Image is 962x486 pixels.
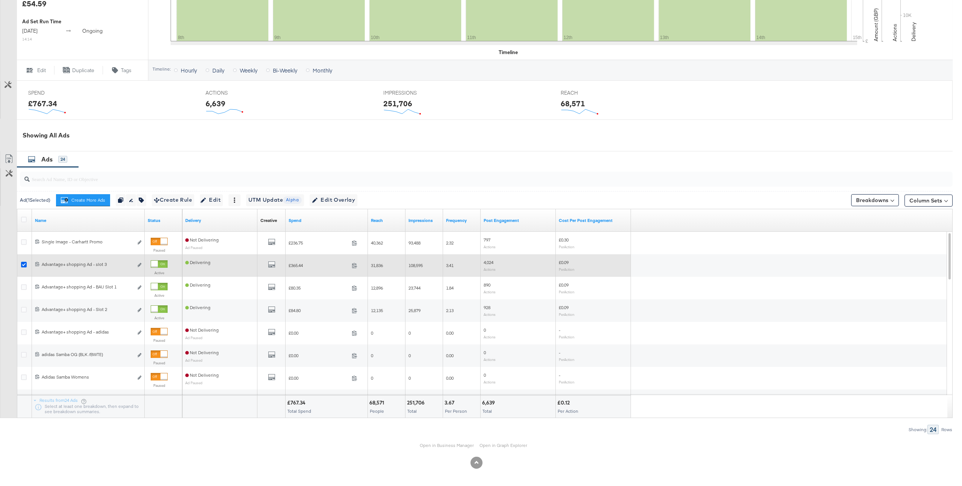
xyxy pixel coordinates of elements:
div: Timeline: [152,66,171,72]
span: Create Rule [154,195,192,205]
button: Column Sets [905,195,953,207]
text: Amount (GBP) [873,8,879,41]
span: 25,879 [408,308,420,313]
span: £80.35 [289,285,349,291]
span: 0 [484,327,486,333]
span: Not Delivering [185,372,219,378]
span: 0 [371,353,373,358]
text: Actions [891,24,898,41]
a: Open in Business Manager [420,442,474,448]
sub: Per Action [559,267,574,272]
span: 93,488 [408,240,420,246]
div: Creative [260,217,277,223]
span: 0 [371,375,373,381]
span: - [559,372,560,378]
span: Edit [37,67,46,74]
button: Edit [200,194,223,206]
span: ACTIONS [206,89,262,97]
span: Total [407,408,417,414]
sub: Actions [484,267,496,272]
span: £0.09 [559,305,569,310]
a: The average number of times your ad was served to each person. [446,217,478,223]
span: 12,135 [371,308,383,313]
span: 0.00 [446,330,454,336]
div: Advantage+ shopping Ad - adidas [42,329,133,335]
sub: Actions [484,290,496,294]
sub: 14:14 [22,36,32,42]
span: £84.80 [289,308,349,313]
div: 6,639 [206,98,225,109]
span: £0.00 [289,375,349,381]
button: UTM UpdateAlpha [246,194,304,206]
span: Weekly [240,66,257,74]
sub: Actions [484,335,496,339]
span: 12,896 [371,285,383,291]
div: 6,639 [482,399,497,406]
div: Ad ( 1 Selected) [20,197,50,204]
button: Edit [17,66,54,75]
div: £767.34 [28,98,57,109]
span: 797 [484,237,490,243]
sub: Actions [484,312,496,317]
span: 0 [408,375,411,381]
div: Advantage+ shopping Ad - slot 3 [42,261,133,267]
span: 890 [484,282,490,288]
div: £767.34 [287,399,308,406]
a: Shows the creative associated with your ad. [260,217,277,223]
span: People [370,408,384,414]
div: 24 [927,425,939,434]
sub: Actions [484,380,496,384]
sub: Ad Paused [185,358,203,362]
span: 40,362 [371,240,383,246]
span: £0.09 [559,260,569,265]
sub: Per Action [559,357,574,362]
div: 3.67 [445,399,457,406]
span: Total Spend [287,408,311,414]
div: Timeline [499,49,518,56]
a: The total amount spent to date. [289,217,365,223]
div: 251,706 [383,98,412,109]
sub: Ad Paused [185,245,203,250]
span: Duplicate [72,67,94,74]
a: Ad Name. [35,217,142,223]
span: 0 [484,372,486,378]
span: SPEND [28,89,85,97]
a: Reflects the ability of your Ad to achieve delivery. [185,217,254,223]
button: Edit Overlay [310,194,357,206]
sub: Per Action [559,290,574,294]
sub: Per Action [559,335,574,339]
span: 4,024 [484,260,493,265]
div: Advantage+ shopping Ad - BAU Slot 1 [42,284,133,290]
span: £236.75 [289,240,349,246]
span: £0.00 [289,353,349,358]
a: The number of actions related to your Page's posts as a result of your ad. [484,217,553,223]
a: The average cost per action related to your Page's posts as a result of your ad. [559,217,628,223]
label: Active [151,315,168,320]
span: Not Delivering [185,237,219,243]
a: The number of times your ad was served. On mobile apps an ad is counted as served the first time ... [408,217,440,223]
span: - [559,350,560,355]
span: Delivering [185,305,210,310]
span: Tags [121,67,132,74]
div: Adidas Samba Womens [42,374,133,380]
div: Advantage+ shopping Ad - Slot 2 [42,306,133,312]
button: Create More Ads [56,194,110,206]
button: Breakdowns [851,194,899,206]
span: £365.44 [289,263,349,268]
span: Monthly [313,66,332,74]
a: The number of people your ad was served to. [371,217,402,223]
span: 0 [408,353,411,358]
label: Active [151,270,168,275]
div: Showing: [908,427,927,432]
div: 24 [58,156,67,163]
button: Tags [103,66,141,75]
sub: Ad Paused [185,335,203,340]
sub: Per Action [559,380,574,384]
button: Duplicate [54,66,103,75]
span: 31,836 [371,263,383,268]
div: 68,571 [561,98,585,109]
label: Paused [151,248,168,253]
a: Open in Graph Explorer [479,442,527,448]
span: 3.41 [446,263,454,268]
sub: Ad Paused [185,380,203,385]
